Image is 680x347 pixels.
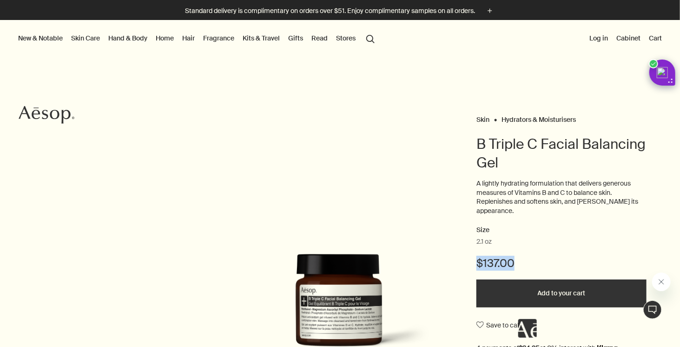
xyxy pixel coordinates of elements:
[180,32,197,44] a: Hair
[69,32,102,44] a: Skin Care
[502,115,576,120] a: Hydrators & Moisturisers
[185,6,475,16] p: Standard delivery is complimentary on orders over $51. Enjoy complimentary samples on all orders.
[476,115,489,120] a: Skin
[652,273,671,291] iframe: Close message from Aesop
[614,32,642,44] a: Cabinet
[286,32,305,44] a: Gifts
[476,280,647,307] button: Add to your cart - $137.00
[588,20,664,57] nav: supplementary
[6,20,117,46] span: Our consultants are available now to offer personalised product advice.
[154,32,176,44] a: Home
[106,32,149,44] a: Hand & Body
[476,237,492,247] span: 2.1 oz
[16,32,65,44] button: New & Notable
[310,32,330,44] a: Read
[201,32,236,44] a: Fragrance
[476,179,647,215] p: A lightly hydrating formulation that delivers generous measures of Vitamins B and C to balance sk...
[476,256,515,271] span: $137.00
[185,6,495,16] button: Standard delivery is complimentary on orders over $51. Enjoy complimentary samples on all orders.
[647,32,664,44] button: Cart
[6,7,125,15] h1: Aesop
[476,225,647,236] h2: Size
[16,103,77,129] a: Aesop
[362,29,379,47] button: Open search
[518,273,671,338] div: Aesop says "Our consultants are available now to offer personalised product advice.". Open messag...
[476,317,532,334] button: Save to cabinet
[476,135,647,172] h1: B Triple C Facial Balancing Gel
[334,32,357,44] button: Stores
[518,319,537,338] iframe: no content
[241,32,282,44] a: Kits & Travel
[588,32,610,44] button: Log in
[16,20,379,57] nav: primary
[19,106,74,124] svg: Aesop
